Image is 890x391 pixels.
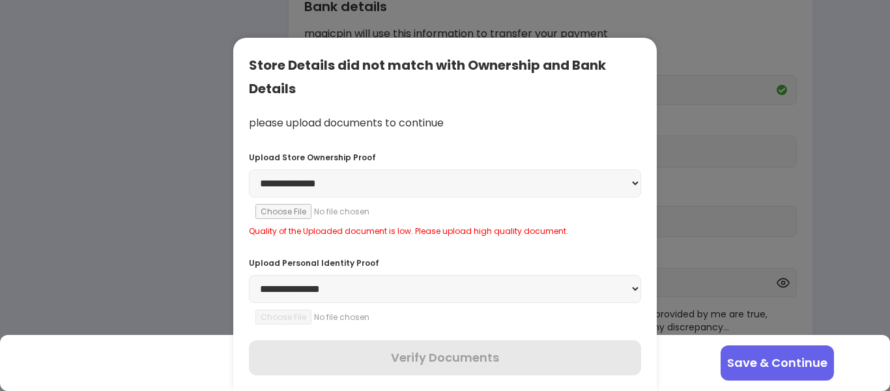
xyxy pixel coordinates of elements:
[249,257,641,268] div: Upload Personal Identity Proof
[249,340,641,375] button: Verify Documents
[249,152,641,163] div: Upload Store Ownership Proof
[249,53,641,100] div: Store Details did not match with Ownership and Bank Details
[721,345,834,381] button: Save & Continue
[249,225,641,237] div: Quality of the Uploaded document is low. Please upload high quality document.
[249,116,641,131] div: please upload documents to continue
